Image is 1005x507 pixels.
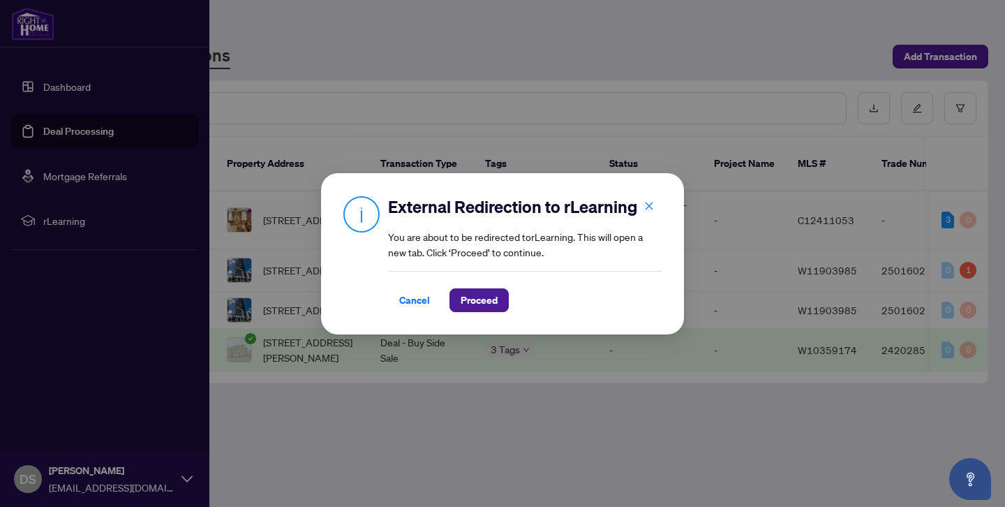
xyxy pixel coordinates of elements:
span: Cancel [399,289,430,311]
span: Proceed [461,289,498,311]
img: Info Icon [343,196,380,233]
button: Open asap [949,458,991,500]
button: Proceed [449,288,509,312]
span: close [644,200,654,210]
button: Cancel [388,288,441,312]
div: You are about to be redirected to rLearning . This will open a new tab. Click ‘Proceed’ to continue. [388,196,662,312]
h2: External Redirection to rLearning [388,196,662,218]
